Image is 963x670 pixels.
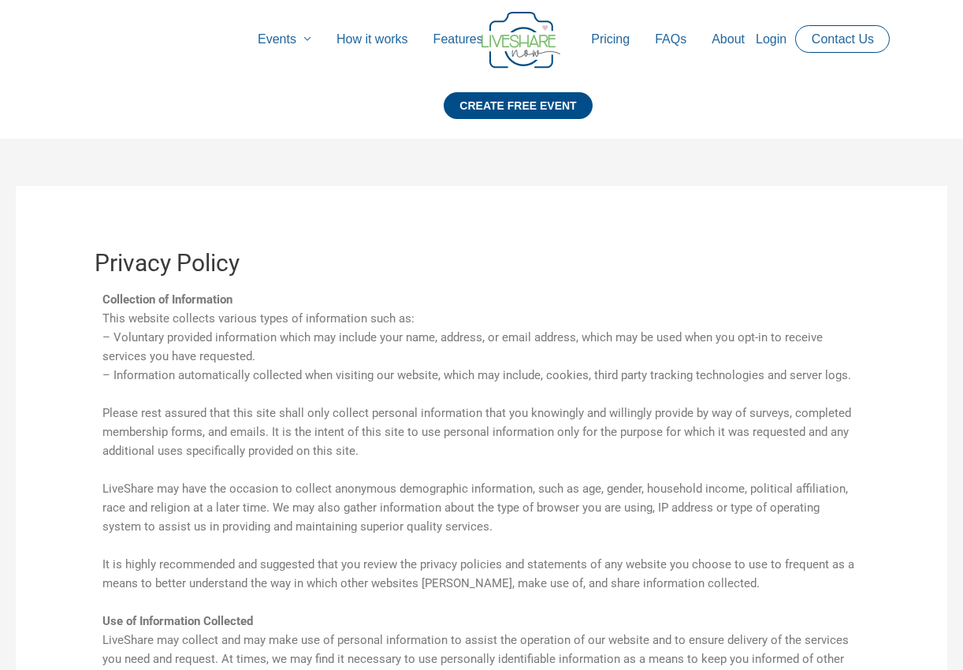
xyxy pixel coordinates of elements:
[102,292,232,307] strong: Collection of Information
[102,555,861,593] p: It is highly recommended and suggested that you review the privacy policies and statements of any...
[699,14,757,65] a: About
[481,12,560,69] img: Group 14 | Live Photo Slideshow for Events | Create Free Events Album for Any Occasion
[799,26,887,52] a: Contact Us
[444,92,592,119] div: CREATE FREE EVENT
[578,14,642,65] a: Pricing
[245,14,324,65] a: Events
[102,404,861,460] p: Please rest assured that this site shall only collect personal information that you knowingly and...
[421,14,496,65] a: Features
[102,614,253,628] strong: Use of Information Collected
[642,14,699,65] a: FAQs
[743,14,799,65] a: Login
[324,14,421,65] a: How it works
[28,14,935,65] nav: Site Navigation
[444,92,592,139] a: CREATE FREE EVENT
[102,290,861,385] p: This website collects various types of information such as: – Voluntary provided information whic...
[102,479,861,536] p: LiveShare may have the occasion to collect anonymous demographic information, such as age, gender...
[95,249,868,277] h1: Privacy Policy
